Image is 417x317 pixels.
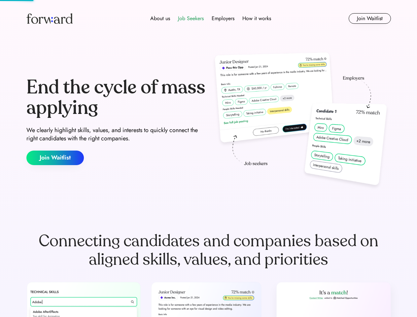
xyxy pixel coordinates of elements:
[26,151,84,165] button: Join Waitlist
[26,232,391,269] div: Connecting candidates and companies based on aligned skills, values, and priorities
[349,13,391,24] button: Join Waitlist
[26,126,206,143] div: We clearly highlight skills, values, and interests to quickly connect the right candidates with t...
[211,50,391,192] img: hero-image.png
[242,15,271,22] div: How it works
[212,15,234,22] div: Employers
[178,15,204,22] div: Job Seekers
[150,15,170,22] div: About us
[26,77,206,118] div: End the cycle of mass applying
[26,13,73,24] img: Forward logo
